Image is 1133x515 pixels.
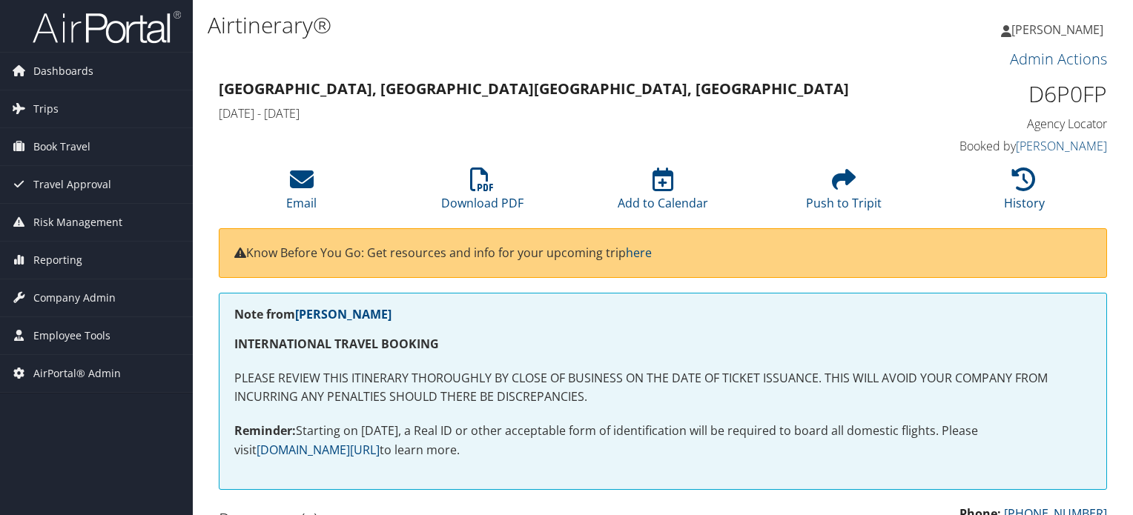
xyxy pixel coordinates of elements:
a: Add to Calendar [618,176,708,211]
strong: Note from [234,306,392,322]
h4: [DATE] - [DATE] [219,105,879,122]
h1: D6P0FP [902,79,1107,110]
h1: Airtinerary® [208,10,815,41]
strong: INTERNATIONAL TRAVEL BOOKING [234,336,439,352]
p: PLEASE REVIEW THIS ITINERARY THOROUGHLY BY CLOSE OF BUSINESS ON THE DATE OF TICKET ISSUANCE. THIS... [234,369,1091,407]
span: Travel Approval [33,166,111,203]
span: [PERSON_NAME] [1011,21,1103,38]
a: here [626,245,652,261]
span: Reporting [33,242,82,279]
a: Email [286,176,317,211]
span: Company Admin [33,279,116,316]
h4: Agency Locator [902,116,1107,132]
a: [DOMAIN_NAME][URL] [257,442,380,458]
p: Starting on [DATE], a Real ID or other acceptable form of identification will be required to boar... [234,422,1091,459]
a: [PERSON_NAME] [1016,138,1107,154]
a: Admin Actions [1010,49,1107,69]
span: Book Travel [33,128,90,165]
a: Download PDF [441,176,523,211]
span: Employee Tools [33,317,110,354]
a: [PERSON_NAME] [1001,7,1118,52]
a: Push to Tripit [806,176,882,211]
h4: Booked by [902,138,1107,154]
a: [PERSON_NAME] [295,306,392,322]
a: History [1004,176,1045,211]
span: Risk Management [33,204,122,241]
span: Trips [33,90,59,127]
strong: [GEOGRAPHIC_DATA], [GEOGRAPHIC_DATA] [GEOGRAPHIC_DATA], [GEOGRAPHIC_DATA] [219,79,849,99]
p: Know Before You Go: Get resources and info for your upcoming trip [234,244,1091,263]
img: airportal-logo.png [33,10,181,44]
span: AirPortal® Admin [33,355,121,392]
strong: Reminder: [234,422,296,439]
span: Dashboards [33,53,93,90]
